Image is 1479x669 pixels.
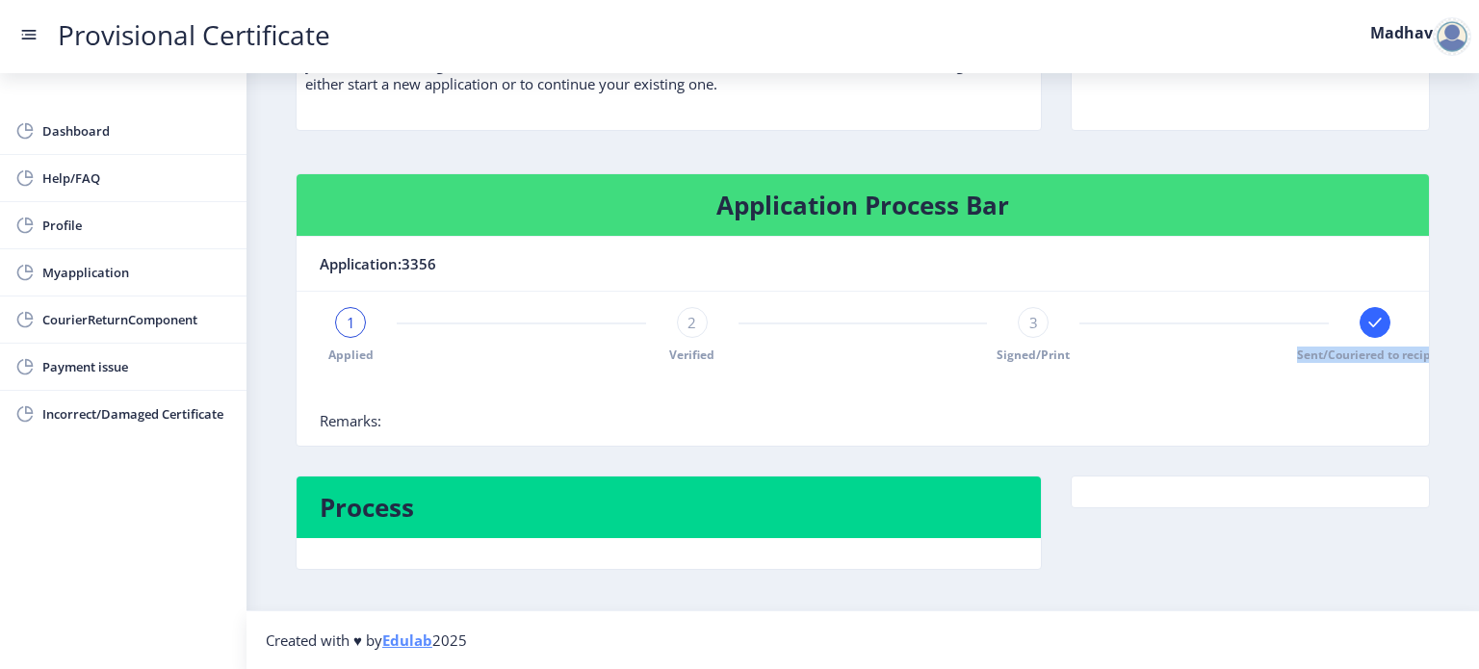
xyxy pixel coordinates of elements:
h4: Process [320,492,1018,523]
span: Payment issue [42,355,231,378]
h4: Application Process Bar [320,190,1406,220]
span: Created with ♥ by 2025 [266,630,467,650]
span: Application:3356 [320,252,436,275]
span: Myapplication [42,261,231,284]
span: Signed/Print [997,347,1070,363]
span: Verified [669,347,714,363]
span: Sent/Couriered to recipient [1297,347,1454,363]
span: Applied [328,347,374,363]
label: Madhav [1370,25,1433,40]
a: Edulab [382,630,432,650]
span: CourierReturnComponent [42,308,231,331]
span: 2 [688,313,696,332]
span: Remarks: [320,411,381,430]
span: 1 [347,313,355,332]
span: Incorrect/Damaged Certificate [42,402,231,425]
span: Profile [42,214,231,237]
a: Provisional Certificate [39,25,350,45]
span: Help/FAQ [42,167,231,190]
span: Dashboard [42,119,231,142]
span: 3 [1029,313,1038,332]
